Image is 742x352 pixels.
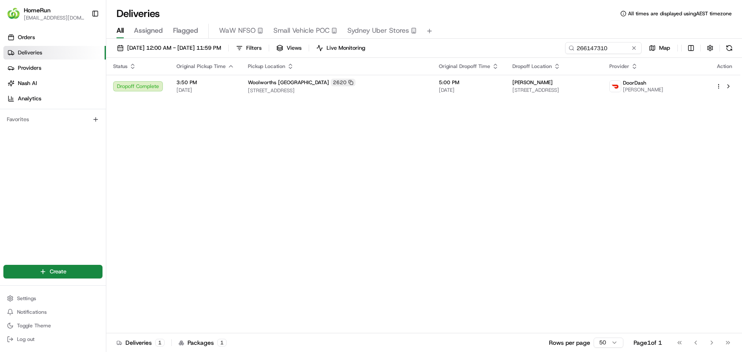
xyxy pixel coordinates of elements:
[609,63,629,70] span: Provider
[248,79,329,86] span: Woolworths [GEOGRAPHIC_DATA]
[659,44,670,52] span: Map
[549,338,590,347] p: Rows per page
[3,92,106,105] a: Analytics
[3,31,106,44] a: Orders
[3,113,102,126] div: Favorites
[18,34,35,41] span: Orders
[273,26,330,36] span: Small Vehicle POC
[3,333,102,345] button: Log out
[127,44,221,52] span: [DATE] 12:00 AM - [DATE] 11:59 PM
[512,63,552,70] span: Dropoff Location
[645,42,674,54] button: Map
[634,338,662,347] div: Page 1 of 1
[248,87,425,94] span: [STREET_ADDRESS]
[24,14,85,21] button: [EMAIL_ADDRESS][DOMAIN_NAME]
[287,44,301,52] span: Views
[155,339,165,346] div: 1
[3,292,102,304] button: Settings
[327,44,365,52] span: Live Monitoring
[18,79,37,87] span: Nash AI
[176,87,234,94] span: [DATE]
[176,63,226,70] span: Original Pickup Time
[273,42,305,54] button: Views
[17,336,34,343] span: Log out
[623,79,646,86] span: DoorDash
[623,86,663,93] span: [PERSON_NAME]
[18,64,41,72] span: Providers
[24,6,51,14] button: HomeRun
[7,7,20,20] img: HomeRun
[17,295,36,302] span: Settings
[246,44,262,52] span: Filters
[439,63,490,70] span: Original Dropoff Time
[18,95,41,102] span: Analytics
[248,63,285,70] span: Pickup Location
[512,79,553,86] span: [PERSON_NAME]
[176,79,234,86] span: 3:50 PM
[3,77,106,90] a: Nash AI
[439,87,499,94] span: [DATE]
[723,42,735,54] button: Refresh
[3,320,102,332] button: Toggle Theme
[3,306,102,318] button: Notifications
[565,42,642,54] input: Type to search
[512,87,596,94] span: [STREET_ADDRESS]
[219,26,256,36] span: WaW NFSO
[439,79,499,86] span: 5:00 PM
[331,79,355,86] div: 2620
[18,49,42,57] span: Deliveries
[716,63,733,70] div: Action
[134,26,163,36] span: Assigned
[50,268,66,275] span: Create
[113,42,225,54] button: [DATE] 12:00 AM - [DATE] 11:59 PM
[17,309,47,315] span: Notifications
[173,26,198,36] span: Flagged
[117,7,160,20] h1: Deliveries
[113,63,128,70] span: Status
[117,338,165,347] div: Deliveries
[347,26,409,36] span: Sydney Uber Stores
[179,338,227,347] div: Packages
[3,46,106,60] a: Deliveries
[628,10,732,17] span: All times are displayed using AEST timezone
[217,339,227,346] div: 1
[3,3,88,24] button: HomeRunHomeRun[EMAIL_ADDRESS][DOMAIN_NAME]
[17,322,51,329] span: Toggle Theme
[232,42,265,54] button: Filters
[3,61,106,75] a: Providers
[610,81,621,92] img: doordash_logo_v2.png
[117,26,124,36] span: All
[313,42,369,54] button: Live Monitoring
[3,265,102,278] button: Create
